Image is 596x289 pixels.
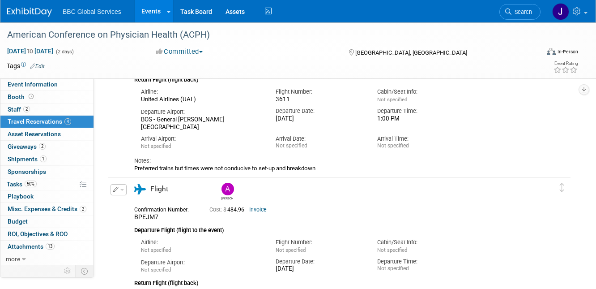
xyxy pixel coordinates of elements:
[40,155,47,162] span: 1
[276,265,363,273] div: [DATE]
[26,47,34,55] span: to
[8,243,55,250] span: Attachments
[8,81,58,88] span: Event Information
[0,104,94,116] a: Staff2
[134,165,532,172] div: Preferred trains but times were not conducive to set-up and breakdown
[557,48,578,55] div: In-Person
[6,255,20,263] span: more
[39,143,46,150] span: 2
[377,258,465,266] div: Departure Time:
[377,265,465,272] div: Not specified
[153,47,206,56] button: Committed
[0,178,94,190] a: Tasks50%
[276,258,363,266] div: Departure Date:
[377,88,465,96] div: Cabin/Seat Info:
[0,141,94,153] a: Giveaways2
[8,143,46,150] span: Giveaways
[4,27,529,43] div: American Conference on Physician Health (ACPH)
[134,184,146,194] i: Flight
[8,106,30,113] span: Staff
[0,91,94,103] a: Booth
[46,243,55,250] span: 13
[134,221,532,235] div: Departure Flight (flight to the event)
[27,93,35,100] span: Booth not reserved yet
[134,274,532,288] div: Return Flight (flight back)
[249,207,267,213] a: Invoice
[30,63,45,69] a: Edit
[0,253,94,265] a: more
[8,205,86,212] span: Misc. Expenses & Credits
[511,9,532,15] span: Search
[8,168,46,175] span: Sponsorships
[141,267,171,273] span: Not specified
[8,193,34,200] span: Playbook
[377,107,465,115] div: Departure Time:
[377,247,407,253] span: Not specified
[219,183,235,200] div: Alex Corrigan
[209,207,227,213] span: Cost: $
[150,185,168,193] span: Flight
[276,135,363,143] div: Arrival Date:
[276,115,363,123] div: [DATE]
[80,206,86,212] span: 2
[276,107,363,115] div: Departure Date:
[209,207,248,213] span: 484.96
[553,61,578,66] div: Event Rating
[141,238,262,246] div: Airline:
[276,238,363,246] div: Flight Number:
[7,61,45,70] td: Tags
[494,47,578,60] div: Event Format
[0,228,94,240] a: ROI, Objectives & ROO
[25,181,37,187] span: 50%
[141,116,262,131] div: BOS - General [PERSON_NAME][GEOGRAPHIC_DATA]
[23,106,30,112] span: 2
[552,3,569,20] img: Jennifer Benedict
[8,118,71,125] span: Travel Reservations
[0,78,94,91] a: Event Information
[55,49,74,55] span: (2 days)
[8,218,28,225] span: Budget
[0,128,94,140] a: Asset Reservations
[221,183,234,195] img: Alex Corrigan
[377,135,465,143] div: Arrival Time:
[0,166,94,178] a: Sponsorships
[377,238,465,246] div: Cabin/Seat Info:
[141,96,262,104] div: United Airlines (UAL)
[0,216,94,228] a: Budget
[377,96,407,103] span: Not specified
[8,155,47,163] span: Shipments
[547,48,556,55] img: Format-Inperson.png
[141,143,171,149] span: Not specified
[276,88,363,96] div: Flight Number:
[499,4,541,20] a: Search
[0,203,94,215] a: Misc. Expenses & Credits2
[560,183,564,192] i: Click and drag to move item
[0,190,94,203] a: Playbook
[0,153,94,165] a: Shipments1
[7,47,54,55] span: [DATE] [DATE]
[377,115,465,123] div: 1:00 PM
[64,118,71,125] span: 4
[141,88,262,96] div: Airline:
[377,142,465,149] div: Not specified
[7,181,37,188] span: Tasks
[134,213,158,220] span: BPEJM7
[7,8,52,17] img: ExhibitDay
[141,247,171,253] span: Not specified
[76,265,94,277] td: Toggle Event Tabs
[8,230,68,237] span: ROI, Objectives & ROO
[8,130,61,138] span: Asset Reservations
[221,195,233,200] div: Alex Corrigan
[134,157,532,165] div: Notes:
[8,93,35,100] span: Booth
[276,247,306,253] span: Not specified
[276,96,363,104] div: 3611
[141,259,262,267] div: Departure Airport:
[63,8,121,15] span: BBC Global Services
[0,241,94,253] a: Attachments13
[60,265,76,277] td: Personalize Event Tab Strip
[276,142,363,149] div: Not specified
[355,49,467,56] span: [GEOGRAPHIC_DATA], [GEOGRAPHIC_DATA]
[141,108,262,116] div: Departure Airport:
[141,135,262,143] div: Arrival Airport:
